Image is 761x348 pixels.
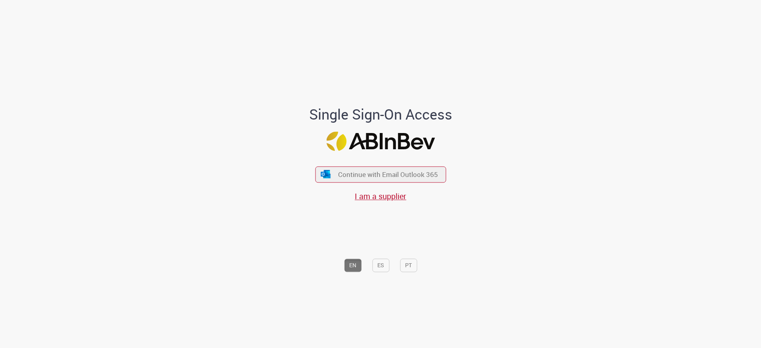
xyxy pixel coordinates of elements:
button: ES [372,259,389,272]
img: Logo ABInBev [326,131,435,151]
button: EN [344,259,361,272]
img: ícone Azure/Microsoft 360 [320,170,331,179]
h1: Single Sign-On Access [271,106,491,122]
span: Continue with Email Outlook 365 [338,170,438,179]
button: PT [400,259,417,272]
button: ícone Azure/Microsoft 360 Continue with Email Outlook 365 [315,166,446,183]
a: I am a supplier [355,191,406,202]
